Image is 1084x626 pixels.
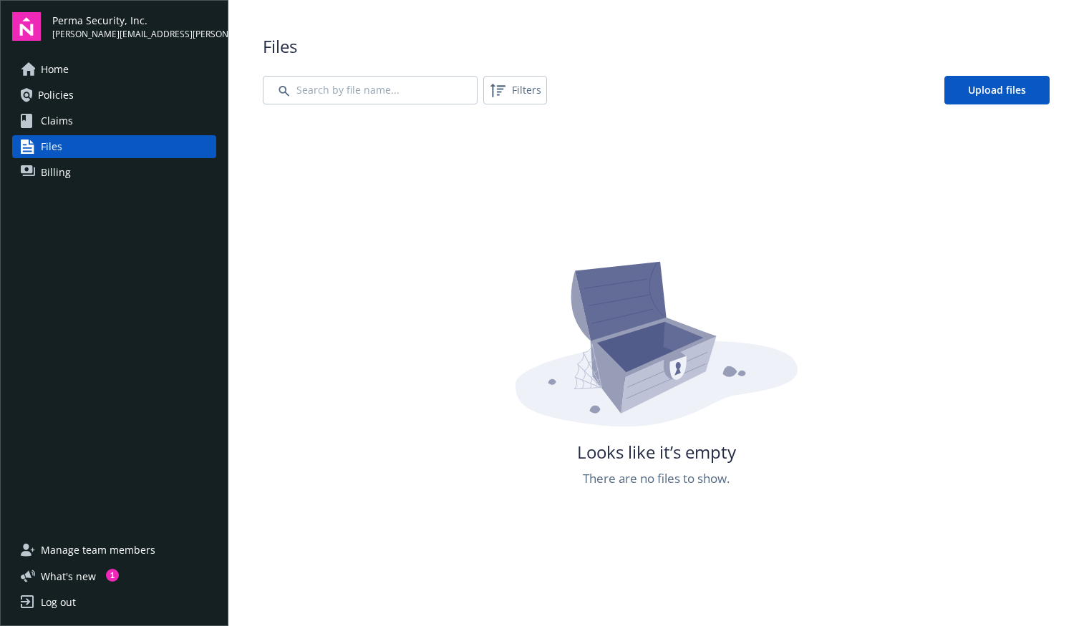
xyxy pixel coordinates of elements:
[38,84,74,107] span: Policies
[944,76,1050,104] a: Upload files
[263,76,478,104] input: Search by file name...
[41,109,73,132] span: Claims
[263,34,1050,59] span: Files
[12,161,216,184] a: Billing
[52,28,216,41] span: [PERSON_NAME][EMAIL_ADDRESS][PERSON_NAME][PERSON_NAME][DOMAIN_NAME]
[12,109,216,132] a: Claims
[12,58,216,81] a: Home
[12,12,41,41] img: navigator-logo.svg
[12,84,216,107] a: Policies
[41,58,69,81] span: Home
[52,12,216,41] button: Perma Security, Inc.[PERSON_NAME][EMAIL_ADDRESS][PERSON_NAME][PERSON_NAME][DOMAIN_NAME]
[486,79,544,102] span: Filters
[512,82,541,97] span: Filters
[483,76,547,104] button: Filters
[12,135,216,158] a: Files
[41,135,62,158] span: Files
[41,161,71,184] span: Billing
[968,83,1026,97] span: Upload files
[52,13,216,28] span: Perma Security, Inc.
